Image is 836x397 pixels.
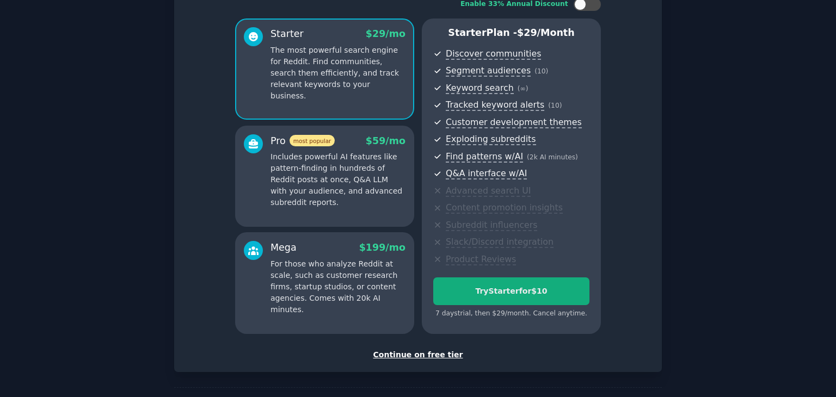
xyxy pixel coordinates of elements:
span: $ 29 /mo [366,28,405,39]
span: Find patterns w/AI [446,151,523,163]
div: 7 days trial, then $ 29 /month . Cancel anytime. [433,309,589,319]
span: Exploding subreddits [446,134,536,145]
span: most popular [290,135,335,146]
span: ( 10 ) [534,67,548,75]
span: ( 10 ) [548,102,562,109]
p: Starter Plan - [433,26,589,40]
span: Tracked keyword alerts [446,100,544,111]
button: TryStarterfor$10 [433,277,589,305]
div: Continue on free tier [186,349,650,361]
span: Subreddit influencers [446,220,537,231]
span: $ 199 /mo [359,242,405,253]
span: Customer development themes [446,117,582,128]
p: For those who analyze Reddit at scale, such as customer research firms, startup studios, or conte... [271,258,405,315]
p: Includes powerful AI features like pattern-finding in hundreds of Reddit posts at once, Q&A LLM w... [271,151,405,208]
span: Discover communities [446,48,541,60]
span: $ 29 /month [517,27,575,38]
span: Slack/Discord integration [446,237,554,248]
span: Q&A interface w/AI [446,168,527,179]
div: Mega [271,241,297,255]
span: $ 59 /mo [366,135,405,146]
div: Try Starter for $10 [434,286,589,297]
span: ( ∞ ) [518,85,528,92]
div: Starter [271,27,304,41]
p: The most powerful search engine for Reddit. Find communities, search them efficiently, and track ... [271,45,405,102]
span: Segment audiences [446,65,531,77]
span: Product Reviews [446,254,516,265]
span: ( 2k AI minutes ) [527,153,578,161]
span: Keyword search [446,83,514,94]
div: Pro [271,134,335,148]
span: Advanced search UI [446,185,531,197]
span: Content promotion insights [446,202,563,214]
